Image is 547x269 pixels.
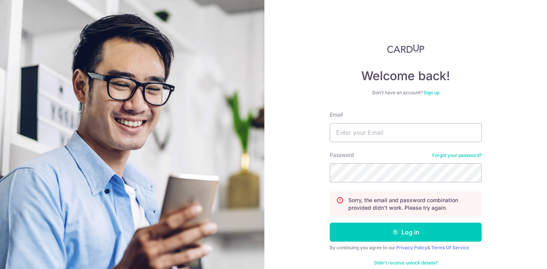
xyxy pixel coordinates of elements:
[330,123,482,142] input: Enter your Email
[330,151,354,159] label: Password
[396,245,427,250] a: Privacy Policy
[432,152,482,158] a: Forgot your password?
[431,245,469,250] a: Terms Of Service
[330,68,482,84] h4: Welcome back!
[330,90,482,96] div: Don’t have an account?
[330,223,482,242] button: Log in
[330,245,482,251] div: By continuing you agree to our &
[424,90,439,95] a: Sign up
[387,44,424,53] img: CardUp Logo
[348,196,475,212] p: Sorry, the email and password combination provided didn't work. Please try again.
[330,111,343,119] label: Email
[374,260,438,266] a: Didn't receive unlock details?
